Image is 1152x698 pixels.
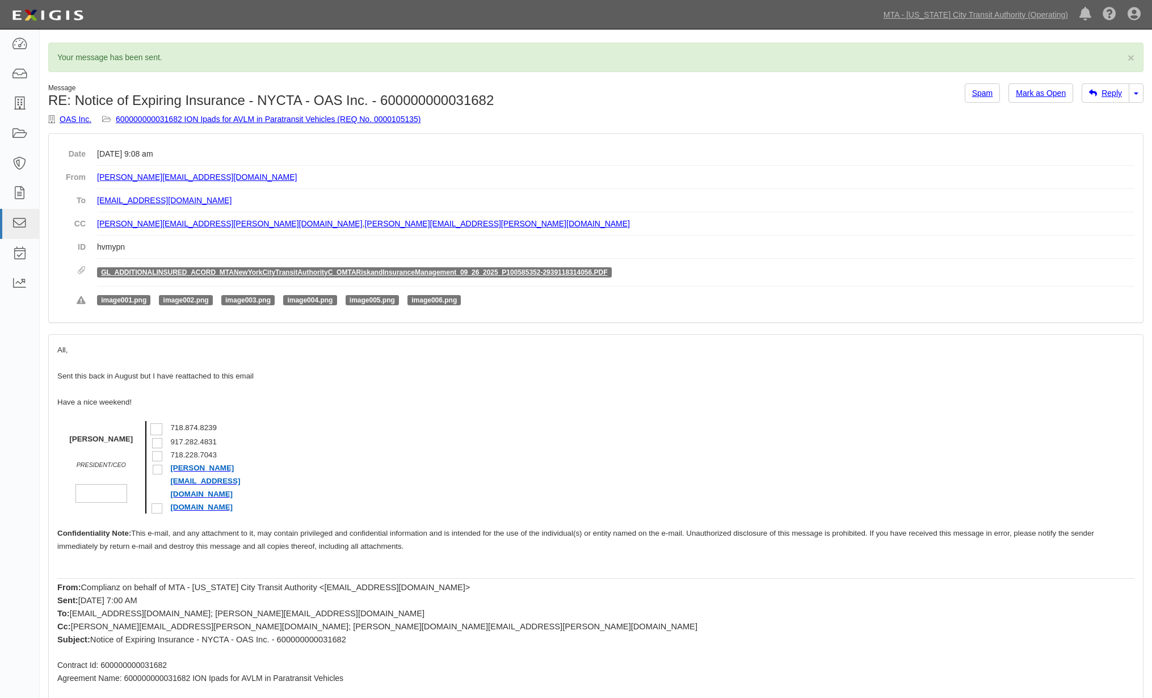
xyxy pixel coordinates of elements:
[97,219,363,228] a: [PERSON_NAME][EMAIL_ADDRESS][PERSON_NAME][DOMAIN_NAME]
[153,465,162,474] img: Envelope with solid fill
[97,196,232,205] a: [EMAIL_ADDRESS][DOMAIN_NAME]
[57,622,71,631] b: Cc:
[407,295,461,305] span: image006.png
[170,451,217,459] span: 718.228.7043
[170,464,240,498] a: [PERSON_NAME][EMAIL_ADDRESS][DOMAIN_NAME]
[1103,8,1116,22] i: Help Center - Complianz
[152,503,162,514] img: World with solid fill
[60,115,91,124] a: OAS Inc.
[364,219,630,228] a: [PERSON_NAME][EMAIL_ADDRESS][PERSON_NAME][DOMAIN_NAME]
[57,529,1094,550] span: This e-mail, and any attachment to it, may contain privileged and confidential information and is...
[170,423,217,432] span: 718.874.8239
[57,372,254,380] span: Sent this back in August but I have reattached to this email
[57,166,86,183] dt: From
[221,295,275,305] span: image003.png
[97,295,150,305] span: image001.png
[97,236,1134,259] dd: hvmypn
[69,435,133,443] span: [PERSON_NAME]
[57,583,697,644] span: Complianz on behalf of MTA - [US_STATE] City Transit Authority <[EMAIL_ADDRESS][DOMAIN_NAME]> [DA...
[1128,52,1134,64] button: Close
[57,583,81,592] span: From:
[1082,83,1129,103] a: Reply
[57,609,70,618] b: To:
[57,52,1134,63] p: Your message has been sent.
[152,451,162,461] img: Printer with solid fill
[57,596,78,605] b: Sent:
[57,635,90,644] b: Subject:
[77,461,126,468] span: President/CEO
[57,529,131,537] span: Confidentiality Note:
[346,295,399,305] span: image005.png
[283,295,337,305] span: image004.png
[57,236,86,253] dt: ID
[97,212,1134,236] dd: ,
[57,142,86,159] dt: Date
[48,83,587,93] div: Message
[78,267,86,275] i: Attachments
[965,83,1000,103] a: Spam
[97,142,1134,166] dd: [DATE] 9:08 am
[57,398,132,406] span: Have a nice weekend!
[1128,51,1134,64] span: ×
[152,438,162,448] img: Smart Phone with solid fill
[159,295,212,305] span: image002.png
[9,5,87,26] img: logo-5460c22ac91f19d4615b14bd174203de0afe785f0fc80cf4dbbc73dc1793850b.png
[878,3,1074,26] a: MTA - [US_STATE] City Transit Authority (Operating)
[170,503,233,511] a: [DOMAIN_NAME]
[101,268,607,276] a: GL_ADDITIONALINSURED_ACORD_MTANewYorkCityTransitAuthorityC_OMTARiskandInsuranceManagement_09_26_2...
[77,297,86,305] i: Rejected attachments. These file types are not supported.
[116,115,421,124] a: 600000000031682 ION Ipads for AVLM in Paratransit Vehicles (REQ No. 0000105135)
[1008,83,1073,103] a: Mark as Open
[57,212,86,229] dt: CC
[57,346,68,354] span: All,
[57,189,86,206] dt: To
[150,423,162,435] img: Telephone with solid fill
[97,173,297,182] a: [PERSON_NAME][EMAIL_ADDRESS][DOMAIN_NAME]
[48,93,587,108] h1: RE: Notice of Expiring Insurance - NYCTA - OAS Inc. - 600000000031682
[170,438,217,446] span: 917.282.4831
